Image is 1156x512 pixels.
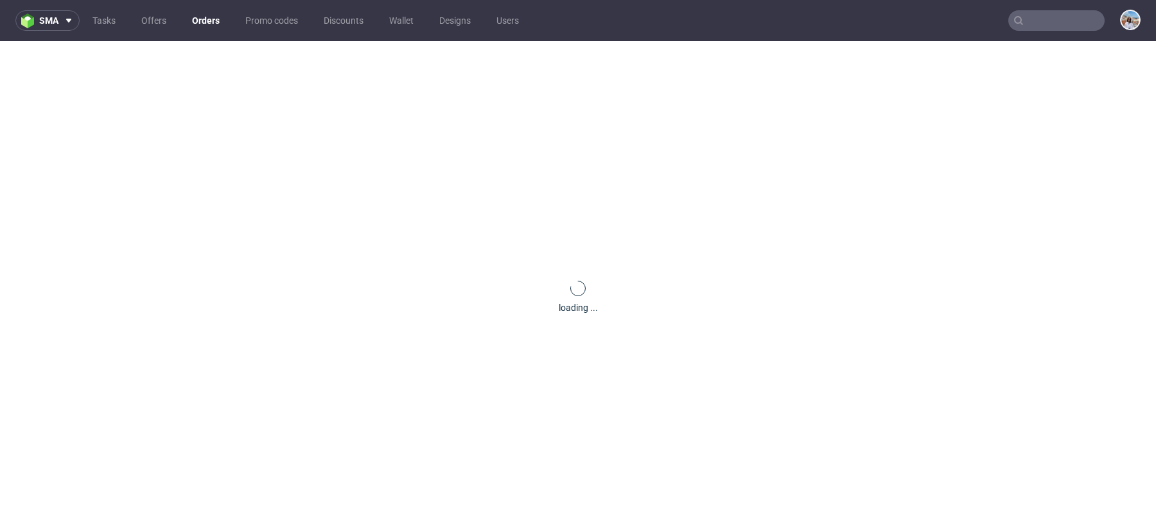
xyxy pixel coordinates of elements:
a: Orders [184,10,227,31]
button: sma [15,10,80,31]
a: Designs [432,10,478,31]
img: logo [21,13,39,28]
a: Discounts [316,10,371,31]
a: Tasks [85,10,123,31]
div: loading ... [559,301,598,314]
a: Wallet [381,10,421,31]
a: Offers [134,10,174,31]
span: sma [39,16,58,25]
a: Promo codes [238,10,306,31]
a: Users [489,10,527,31]
img: Marta Kozłowska [1121,11,1139,29]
